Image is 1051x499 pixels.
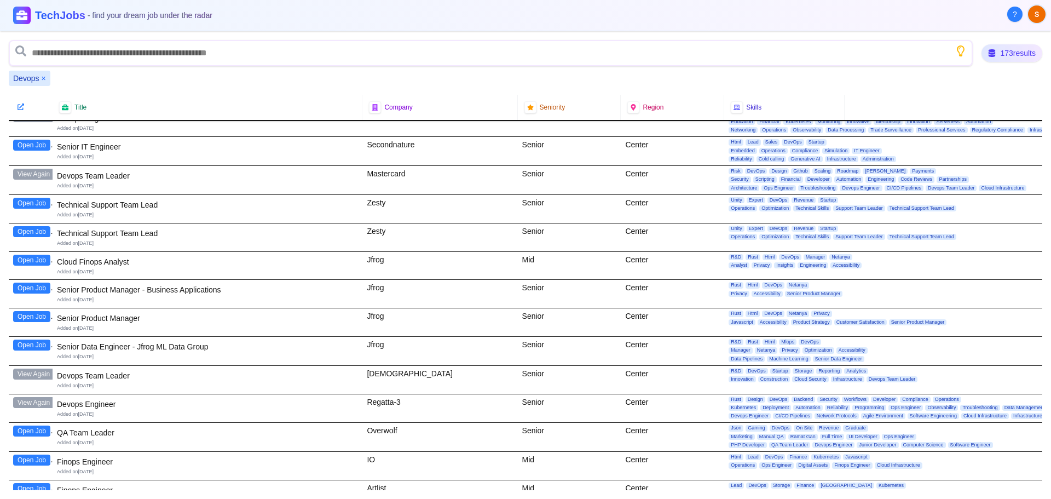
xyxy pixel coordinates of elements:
div: Added on [DATE] [57,153,358,160]
div: Added on [DATE] [57,125,358,132]
span: Architecture [729,185,759,191]
div: Mid [518,252,621,280]
div: Center [621,166,724,194]
span: Lead [729,483,744,489]
span: CI/CD Pipelines [773,413,812,419]
span: Workflows [842,397,869,403]
div: Devops Team Leader [57,170,358,181]
span: Innovation [905,119,932,125]
span: QA Team Leader [769,442,810,448]
span: Accessibility [836,347,868,353]
span: Engineering [798,262,828,268]
div: Added on [DATE] [57,353,358,360]
span: Kubernetes [783,119,813,125]
div: Center [621,452,724,480]
span: Technical Support Team Lead [887,205,956,211]
span: Software Engineering [908,413,959,419]
span: Privacy [729,291,749,297]
span: Revenue [792,226,816,232]
span: Automation [964,119,994,125]
button: Open Job [13,483,50,494]
span: DevOps [767,397,790,403]
button: Open Job [13,140,50,151]
span: DevOps [767,226,790,232]
div: Overwolf [362,423,517,451]
div: Center [621,423,724,451]
span: Networking [729,127,758,133]
span: Financial [779,176,803,182]
span: Startup [770,368,790,374]
span: Data Management [1002,405,1047,411]
span: DevOps [779,254,801,260]
span: Reliability [729,156,754,162]
span: Observability [790,127,823,133]
span: DevOps [745,168,767,174]
div: Center [621,337,724,365]
span: Storage [771,483,793,489]
span: Optimization [759,234,791,240]
div: Center [621,252,724,280]
span: Devops Team Leader [926,185,977,191]
div: Added on [DATE] [57,411,358,418]
span: DevOps [763,454,786,460]
span: Senior Product Manager [889,319,947,325]
div: Mid [518,452,621,480]
span: Optimization [759,205,791,211]
span: Ramat Gan [788,434,818,440]
span: Digital Assets [796,462,830,468]
span: Devops [13,73,39,84]
span: Developer [805,176,832,182]
span: Embedded [729,148,757,154]
div: Senior [518,366,621,394]
button: Open Job [13,255,50,266]
span: Support Team Leader [833,234,885,240]
span: Privacy [752,262,772,268]
span: Design [746,397,765,403]
span: Storage [793,368,815,374]
div: Center [621,394,724,423]
span: DevOps [782,139,804,145]
span: Operations [729,205,757,211]
span: Mlops [779,339,796,345]
span: On Site [794,425,815,431]
span: Engineering [865,176,896,182]
h1: TechJobs [35,8,212,23]
button: Open Job [13,283,50,294]
div: Technical Support Team Lead [57,228,358,239]
span: Accessibility [830,262,862,268]
span: R&D [729,368,743,374]
div: Added on [DATE] [57,468,358,475]
span: Finance [794,483,816,489]
span: Troubleshooting [960,405,1000,411]
span: PHP Developer [729,442,767,448]
div: 173 results [981,44,1042,62]
span: Backend [792,397,815,403]
div: Center [621,366,724,394]
span: Full Time [820,434,845,440]
div: Cloud Finops Analyst [57,256,358,267]
button: About Techjobs [1007,7,1023,22]
div: Jfrog [362,280,517,308]
span: Ops Engineer [761,185,796,191]
span: Title [74,103,86,112]
span: DevOps [746,483,769,489]
span: Html [763,254,777,260]
span: Manual QA [757,434,786,440]
span: Startup [818,226,838,232]
button: Show search tips [955,45,966,56]
span: Code Reviews [898,176,934,182]
span: Startup [806,139,827,145]
span: ? [1013,9,1017,20]
span: R&D [729,339,743,345]
span: Rust [746,254,760,260]
button: Open Job [13,340,50,351]
span: Analytics [844,368,868,374]
span: Customer Satisfaction [834,319,887,325]
span: Senior Data Engineer [813,356,864,362]
button: Open Job [13,311,50,322]
div: Center [621,223,724,251]
div: Added on [DATE] [57,240,358,247]
div: [DEMOGRAPHIC_DATA] [362,366,517,394]
span: Senior Product Manager [785,291,843,297]
span: Github [791,168,810,174]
